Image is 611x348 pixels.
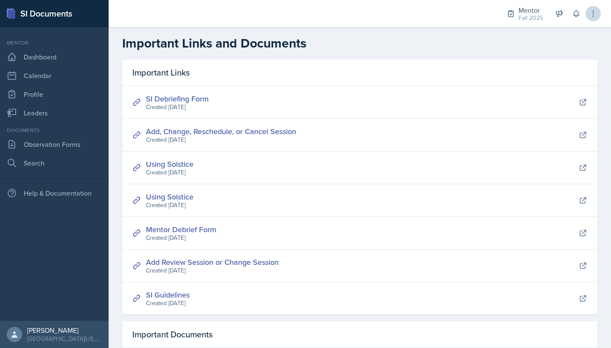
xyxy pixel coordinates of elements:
[3,136,105,153] a: Observation Forms
[3,86,105,103] a: Profile
[146,168,193,177] div: Created [DATE]
[146,159,193,169] a: Using Solstice
[146,266,279,275] div: Created [DATE]
[146,224,216,235] a: Mentor Debrief Form
[3,104,105,121] a: Leaders
[122,36,597,51] h2: Important Links and Documents
[27,326,102,334] div: [PERSON_NAME]
[3,185,105,202] div: Help & Documentation
[146,191,193,202] a: Using Solstice
[146,103,209,112] div: Created [DATE]
[146,93,209,104] a: SI Debriefing Form
[519,5,543,15] div: Mentor
[146,135,296,144] div: Created [DATE]
[3,39,105,47] div: Mentor
[146,289,190,300] a: SI Guidelines
[146,299,190,308] div: Created [DATE]
[146,201,193,210] div: Created [DATE]
[3,67,105,84] a: Calendar
[132,328,213,341] span: Important Documents
[3,154,105,171] a: Search
[146,233,216,242] div: Created [DATE]
[3,126,105,134] div: Documents
[146,126,296,137] a: Add, Change, Reschedule, or Cancel Session
[519,14,543,22] div: Fall 2025
[3,48,105,65] a: Dashboard
[132,66,190,79] span: Important Links
[146,257,279,267] a: Add Review Session or Change Session
[27,334,102,343] div: [GEOGRAPHIC_DATA][US_STATE]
